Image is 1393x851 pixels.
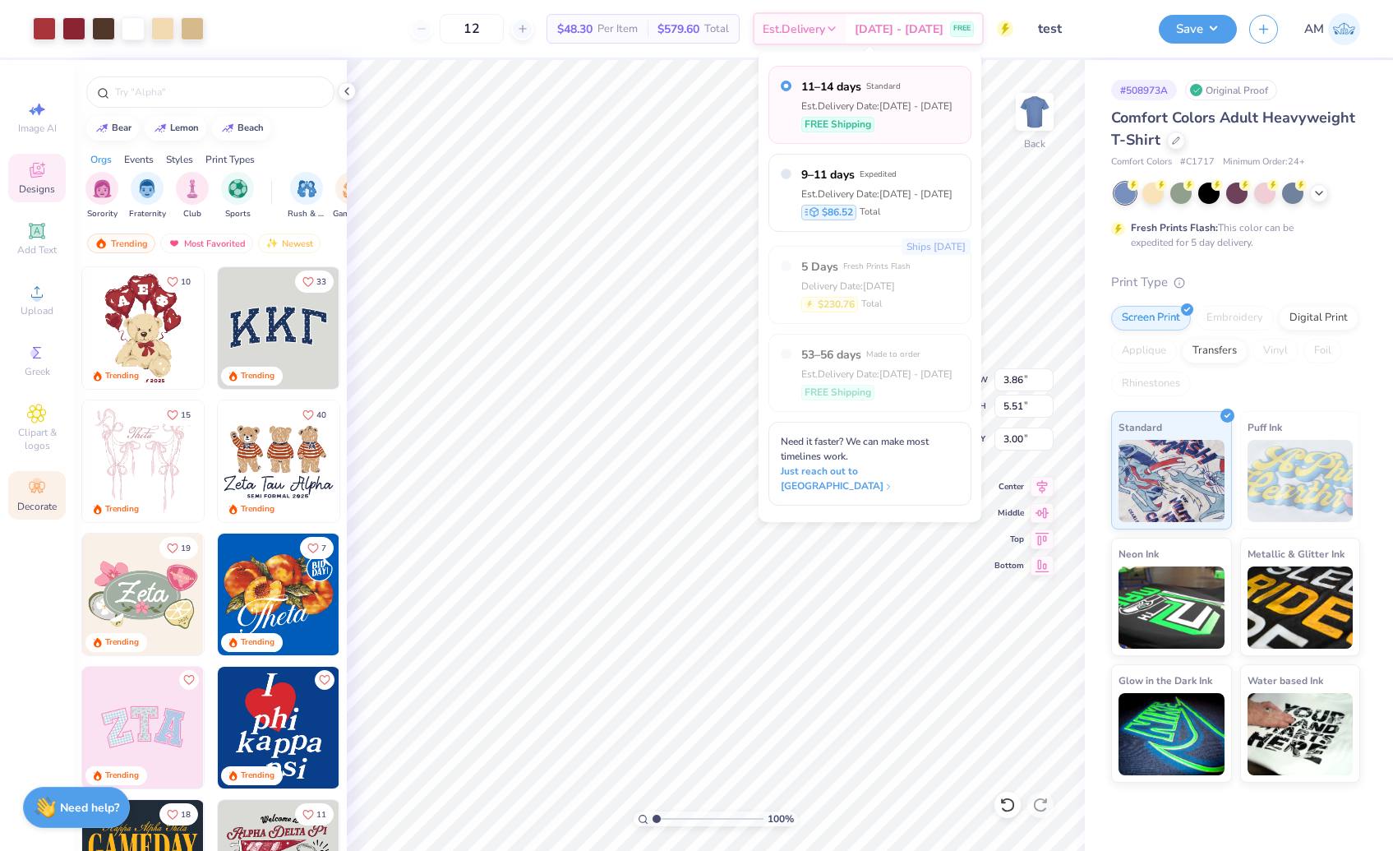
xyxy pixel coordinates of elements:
[321,544,326,553] span: 7
[1024,136,1045,151] div: Back
[295,404,334,426] button: Like
[288,172,325,220] div: filter for Rush & Bid
[218,667,339,789] img: f6158eb7-cc5b-49f7-a0db-65a8f5223f4c
[298,179,316,198] img: Rush & Bid Image
[704,21,729,38] span: Total
[241,770,274,782] div: Trending
[1303,339,1342,363] div: Foil
[339,267,460,389] img: edfb13fc-0e43-44eb-bea2-bf7fc0dd67f9
[129,208,166,220] span: Fraternity
[1223,155,1305,169] span: Minimum Order: 24 +
[1111,306,1191,331] div: Screen Print
[768,812,794,826] span: 100 %
[17,500,57,513] span: Decorate
[183,179,201,198] img: Club Image
[205,152,255,167] div: Print Types
[145,116,206,141] button: lemon
[1248,672,1323,689] span: Water based Ink
[860,169,897,180] span: Expedited
[203,267,325,389] img: e74243e0-e378-47aa-a400-bc6bcb25063a
[218,534,339,655] img: 8659caeb-cee5-4a4c-bd29-52ea2f761d42
[1111,155,1172,169] span: Comfort Colors
[333,208,371,220] span: Game Day
[221,172,254,220] div: filter for Sports
[333,172,371,220] button: filter button
[203,534,325,655] img: d6d5c6c6-9b9a-4053-be8a-bdf4bacb006d
[225,208,251,220] span: Sports
[805,117,871,132] span: FREE Shipping
[1119,693,1225,775] img: Glow in the Dark Ink
[1111,108,1355,150] span: Comfort Colors Adult Heavyweight T-Shirt
[1279,306,1358,331] div: Digital Print
[181,544,191,553] span: 19
[19,183,55,196] span: Designs
[822,205,853,220] span: $86.52
[212,116,271,141] button: beach
[203,400,325,522] img: d12a98c7-f0f7-4345-bf3a-b9f1b718b86e
[1304,13,1360,45] a: AM
[18,122,57,135] span: Image AI
[258,234,321,253] div: Newest
[181,411,191,419] span: 15
[801,78,861,95] span: 11–14 days
[90,152,112,167] div: Orgs
[170,123,199,132] div: lemon
[241,503,274,516] div: Trending
[316,411,326,419] span: 40
[124,152,154,167] div: Events
[1185,80,1277,100] div: Original Proof
[87,234,155,253] div: Trending
[339,400,460,522] img: d12c9beb-9502-45c7-ae94-40b97fdd6040
[176,172,209,220] button: filter button
[1119,567,1225,649] img: Neon Ink
[1026,12,1146,45] input: Untitled Design
[241,370,274,382] div: Trending
[1180,155,1215,169] span: # C1717
[112,123,131,132] div: bear
[557,21,593,38] span: $48.30
[1248,693,1354,775] img: Water based Ink
[861,298,882,312] span: Total
[218,400,339,522] img: a3be6b59-b000-4a72-aad0-0c575b892a6b
[1182,339,1248,363] div: Transfers
[315,670,334,690] button: Like
[953,23,971,35] span: FREE
[1248,545,1345,562] span: Metallic & Glitter Ink
[763,21,825,38] span: Est. Delivery
[93,179,112,198] img: Sorority Image
[82,667,204,789] img: 9980f5e8-e6a1-4b4a-8839-2b0e9349023c
[1248,419,1282,436] span: Puff Ink
[1119,440,1225,522] img: Standard
[129,172,166,220] button: filter button
[1111,339,1177,363] div: Applique
[160,234,253,253] div: Most Favorited
[805,385,871,400] span: FREE Shipping
[168,238,181,249] img: most_fav.gif
[657,21,699,38] span: $579.60
[238,123,264,132] div: beach
[1111,273,1360,292] div: Print Type
[1111,372,1191,396] div: Rhinestones
[60,800,119,816] strong: Need help?
[994,560,1024,571] span: Bottom
[1119,545,1159,562] span: Neon Ink
[1304,20,1324,39] span: AM
[154,123,167,133] img: trend_line.gif
[1196,306,1274,331] div: Embroidery
[801,166,855,183] span: 9–11 days
[203,667,325,789] img: 5ee11766-d822-42f5-ad4e-763472bf8dcf
[801,279,911,294] div: Delivery Date: [DATE]
[866,81,901,92] span: Standard
[288,172,325,220] button: filter button
[82,400,204,522] img: 83dda5b0-2158-48ca-832c-f6b4ef4c4536
[183,208,201,220] span: Club
[860,206,880,220] span: Total
[25,365,50,378] span: Greek
[1159,15,1237,44] button: Save
[801,258,838,275] span: 5 Days
[95,238,108,249] img: trending.gif
[316,811,326,819] span: 11
[855,21,943,38] span: [DATE] - [DATE]
[866,349,920,360] span: Made to order
[129,172,166,220] div: filter for Fraternity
